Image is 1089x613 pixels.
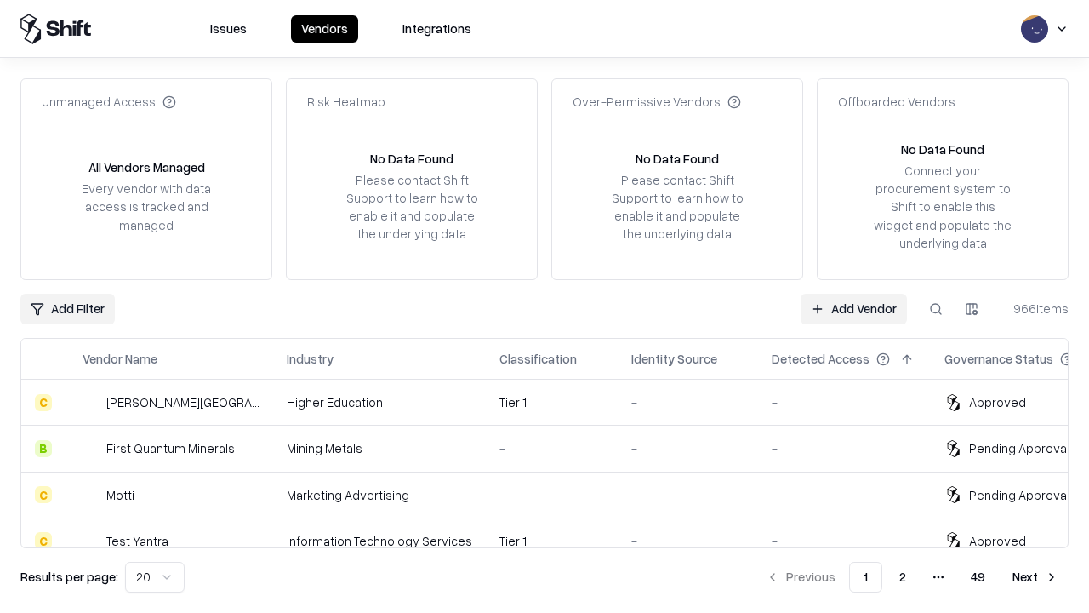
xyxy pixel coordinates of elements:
[499,486,604,504] div: -
[35,440,52,457] div: B
[20,568,118,586] p: Results per page:
[106,393,259,411] div: [PERSON_NAME][GEOGRAPHIC_DATA]
[392,15,482,43] button: Integrations
[83,486,100,503] img: Motti
[83,350,157,368] div: Vendor Name
[307,93,385,111] div: Risk Heatmap
[631,532,744,550] div: -
[801,294,907,324] a: Add Vendor
[631,393,744,411] div: -
[631,486,744,504] div: -
[83,394,100,411] img: Reichman University
[631,350,717,368] div: Identity Source
[35,486,52,503] div: C
[200,15,257,43] button: Issues
[1002,562,1069,593] button: Next
[106,486,134,504] div: Motti
[35,394,52,411] div: C
[83,532,100,549] img: Test Yantra
[969,393,1026,411] div: Approved
[772,350,869,368] div: Detected Access
[969,439,1069,457] div: Pending Approval
[969,532,1026,550] div: Approved
[772,439,917,457] div: -
[287,486,472,504] div: Marketing Advertising
[370,150,453,168] div: No Data Found
[573,93,741,111] div: Over-Permissive Vendors
[42,93,176,111] div: Unmanaged Access
[291,15,358,43] button: Vendors
[287,439,472,457] div: Mining Metals
[35,532,52,549] div: C
[631,439,744,457] div: -
[20,294,115,324] button: Add Filter
[499,532,604,550] div: Tier 1
[886,562,920,593] button: 2
[499,350,577,368] div: Classification
[849,562,882,593] button: 1
[969,486,1069,504] div: Pending Approval
[499,439,604,457] div: -
[76,180,217,233] div: Every vendor with data access is tracked and managed
[106,439,235,457] div: First Quantum Minerals
[499,393,604,411] div: Tier 1
[1001,300,1069,318] div: 966 items
[755,562,1069,593] nav: pagination
[287,532,472,550] div: Information Technology Services
[901,140,984,158] div: No Data Found
[872,162,1013,252] div: Connect your procurement system to Shift to enable this widget and populate the underlying data
[88,158,205,176] div: All Vendors Managed
[944,350,1053,368] div: Governance Status
[772,393,917,411] div: -
[287,393,472,411] div: Higher Education
[341,171,482,243] div: Please contact Shift Support to learn how to enable it and populate the underlying data
[607,171,748,243] div: Please contact Shift Support to learn how to enable it and populate the underlying data
[957,562,999,593] button: 49
[106,532,168,550] div: Test Yantra
[772,486,917,504] div: -
[83,440,100,457] img: First Quantum Minerals
[636,150,719,168] div: No Data Found
[772,532,917,550] div: -
[287,350,334,368] div: Industry
[838,93,955,111] div: Offboarded Vendors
